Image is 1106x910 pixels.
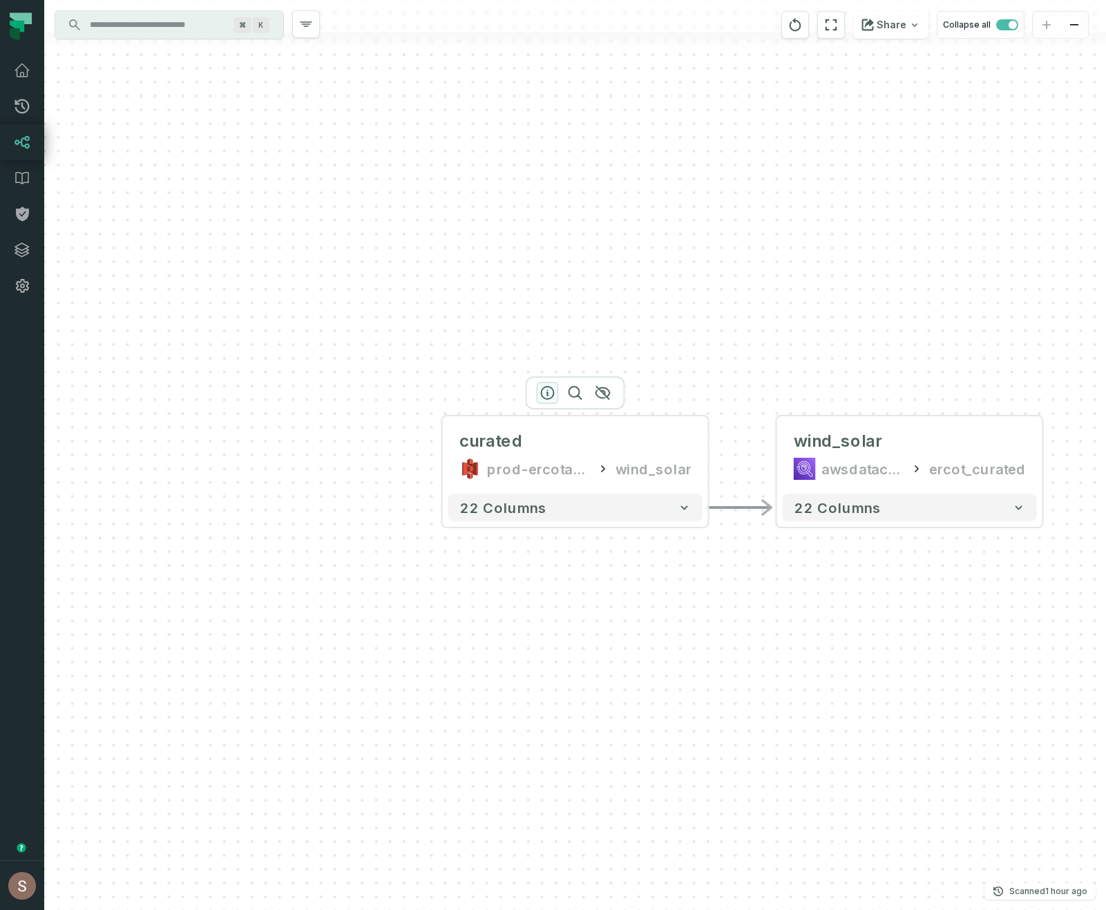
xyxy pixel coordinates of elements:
[1060,12,1088,39] button: zoom out
[459,499,546,516] span: 22 columns
[937,11,1024,39] button: Collapse all
[821,458,904,480] div: awsdatacatalog
[794,499,881,516] span: 22 columns
[1009,884,1087,898] p: Scanned
[616,458,692,480] div: wind_solar
[8,872,36,900] img: avatar of Shay Gafniel
[15,842,28,854] div: Tooltip anchor
[253,17,269,33] span: Press ⌘ + K to focus the search bar
[929,458,1026,480] div: ercot_curated
[853,11,928,39] button: Share
[1045,886,1087,896] relative-time: Aug 13, 2025, 2:01 PM GMT+3
[233,17,251,33] span: Press ⌘ + K to focus the search bar
[459,430,523,452] div: curated
[794,430,882,452] div: wind_solar
[984,883,1096,900] button: Scanned[DATE] 2:01:46 PM
[487,458,591,480] div: prod-ercotapi-it-bhl-public-curated/ercot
